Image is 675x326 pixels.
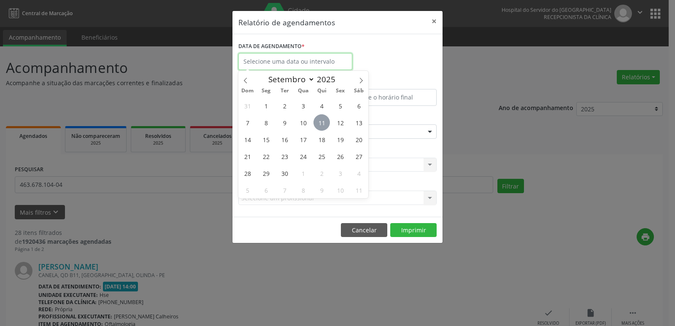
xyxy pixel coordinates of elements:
[295,148,311,164] span: Setembro 24, 2025
[351,114,367,131] span: Setembro 13, 2025
[239,114,256,131] span: Setembro 7, 2025
[276,182,293,198] span: Outubro 7, 2025
[332,114,348,131] span: Setembro 12, 2025
[313,148,330,164] span: Setembro 25, 2025
[258,114,274,131] span: Setembro 8, 2025
[313,114,330,131] span: Setembro 11, 2025
[238,53,352,70] input: Selecione uma data ou intervalo
[258,131,274,148] span: Setembro 15, 2025
[238,17,335,28] h5: Relatório de agendamentos
[294,88,313,94] span: Qua
[390,223,437,237] button: Imprimir
[238,88,257,94] span: Dom
[351,131,367,148] span: Setembro 20, 2025
[426,11,443,32] button: Close
[264,73,315,85] select: Month
[295,97,311,114] span: Setembro 3, 2025
[276,114,293,131] span: Setembro 9, 2025
[332,131,348,148] span: Setembro 19, 2025
[239,148,256,164] span: Setembro 21, 2025
[313,165,330,181] span: Outubro 2, 2025
[239,182,256,198] span: Outubro 5, 2025
[295,182,311,198] span: Outubro 8, 2025
[351,97,367,114] span: Setembro 6, 2025
[276,97,293,114] span: Setembro 2, 2025
[332,165,348,181] span: Outubro 3, 2025
[295,165,311,181] span: Outubro 1, 2025
[295,131,311,148] span: Setembro 17, 2025
[275,88,294,94] span: Ter
[313,131,330,148] span: Setembro 18, 2025
[239,131,256,148] span: Setembro 14, 2025
[258,165,274,181] span: Setembro 29, 2025
[341,223,387,237] button: Cancelar
[295,114,311,131] span: Setembro 10, 2025
[239,97,256,114] span: Agosto 31, 2025
[258,97,274,114] span: Setembro 1, 2025
[351,148,367,164] span: Setembro 27, 2025
[315,74,343,85] input: Year
[258,148,274,164] span: Setembro 22, 2025
[340,89,437,106] input: Selecione o horário final
[239,165,256,181] span: Setembro 28, 2025
[351,182,367,198] span: Outubro 11, 2025
[332,148,348,164] span: Setembro 26, 2025
[257,88,275,94] span: Seg
[332,182,348,198] span: Outubro 10, 2025
[276,165,293,181] span: Setembro 30, 2025
[331,88,350,94] span: Sex
[238,40,305,53] label: DATA DE AGENDAMENTO
[313,88,331,94] span: Qui
[350,88,368,94] span: Sáb
[276,131,293,148] span: Setembro 16, 2025
[276,148,293,164] span: Setembro 23, 2025
[351,165,367,181] span: Outubro 4, 2025
[258,182,274,198] span: Outubro 6, 2025
[340,76,437,89] label: ATÉ
[332,97,348,114] span: Setembro 5, 2025
[313,97,330,114] span: Setembro 4, 2025
[313,182,330,198] span: Outubro 9, 2025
